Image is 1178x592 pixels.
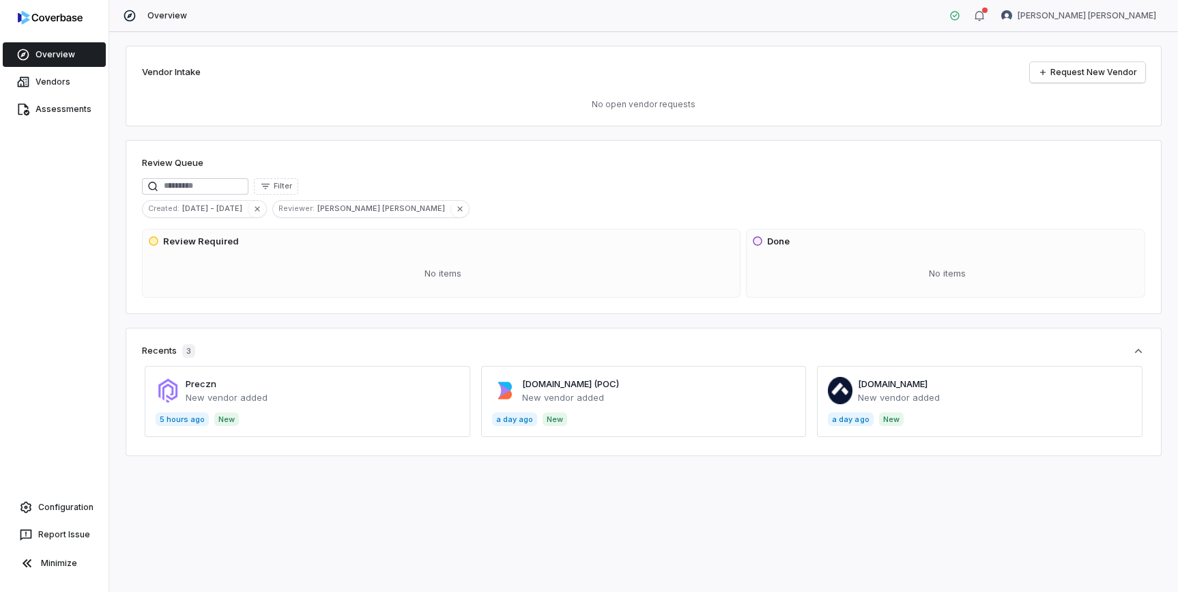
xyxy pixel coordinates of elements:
button: Bastian Bartels avatar[PERSON_NAME] [PERSON_NAME] [993,5,1164,26]
span: Filter [274,181,292,191]
a: Overview [3,42,106,67]
h2: Vendor Intake [142,66,201,79]
a: Assessments [3,97,106,122]
p: No open vendor requests [142,99,1145,110]
span: Overview [147,10,187,21]
a: Request New Vendor [1030,62,1145,83]
a: Configuration [5,495,103,520]
h3: Review Required [163,235,239,249]
span: [DATE] - [DATE] [182,202,248,214]
span: Report Issue [38,529,90,540]
span: [PERSON_NAME] [PERSON_NAME] [317,202,450,214]
span: Minimize [41,558,77,569]
button: Minimize [5,550,103,577]
span: Vendors [35,76,70,87]
img: logo-D7KZi-bG.svg [18,11,83,25]
h1: Review Queue [142,156,203,170]
span: 3 [182,344,195,358]
a: Preczn [186,378,216,389]
span: Overview [35,49,75,60]
div: No items [148,256,737,292]
button: Recents3 [142,344,1145,358]
span: Created : [143,202,182,214]
button: Report Issue [5,522,103,547]
span: [PERSON_NAME] [PERSON_NAME] [1018,10,1156,21]
img: Bastian Bartels avatar [1001,10,1012,21]
button: Filter [254,178,298,195]
span: Configuration [38,502,94,513]
h3: Done [767,235,790,249]
a: [DOMAIN_NAME] (POC) [522,378,619,389]
span: Assessments [35,104,91,115]
a: Vendors [3,70,106,94]
div: No items [752,256,1142,292]
span: Reviewer : [273,202,317,214]
a: [DOMAIN_NAME] [858,378,928,389]
div: Recents [142,344,195,358]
